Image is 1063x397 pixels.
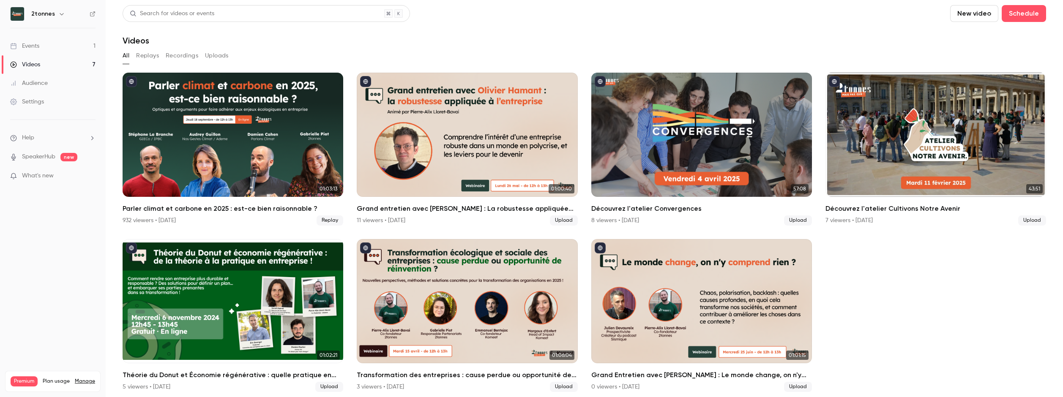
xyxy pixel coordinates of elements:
[825,73,1046,226] a: 43:51Découvrez l'atelier Cultivons Notre Avenir7 viewers • [DATE]Upload
[825,216,873,225] div: 7 viewers • [DATE]
[317,215,343,226] span: Replay
[550,215,578,226] span: Upload
[10,42,39,50] div: Events
[786,351,809,360] span: 01:01:15
[11,376,38,386] span: Premium
[784,215,812,226] span: Upload
[360,242,371,253] button: published
[60,153,77,161] span: new
[123,239,343,392] a: 01:02:21Théorie du Donut et Économie régénérative : quelle pratique en entreprise ?5 viewers • [D...
[357,216,405,225] div: 11 viewers • [DATE]
[22,152,55,161] a: SpeakerHub
[591,239,812,392] li: Grand Entretien avec Julien Devaureix : Le monde change, on n'y comprend rien ?
[950,5,998,22] button: New video
[595,76,606,87] button: published
[1002,5,1046,22] button: Schedule
[591,216,639,225] div: 8 viewers • [DATE]
[784,382,812,392] span: Upload
[1018,215,1046,226] span: Upload
[549,351,574,360] span: 01:06:04
[357,239,577,392] li: Transformation des entreprises : cause perdue ou opportunité de réinvention ?
[123,35,149,46] h1: Videos
[549,184,574,193] span: 01:00:40
[22,133,34,142] span: Help
[357,73,577,226] li: Grand entretien avec Olivier Hamant : La robustesse appliquée aux entreprises
[123,5,1046,392] section: Videos
[825,73,1046,226] li: Découvrez l'atelier Cultivons Notre Avenir
[360,76,371,87] button: published
[123,383,170,391] div: 5 viewers • [DATE]
[357,383,404,391] div: 3 viewers • [DATE]
[85,172,96,180] iframe: Noticeable Trigger
[123,73,343,226] a: 01:03:13Parler climat et carbone en 2025 : est-ce bien raisonnable ?932 viewers • [DATE]Replay
[825,204,1046,214] h2: Découvrez l'atelier Cultivons Notre Avenir
[136,49,159,63] button: Replays
[10,60,40,69] div: Videos
[123,204,343,214] h2: Parler climat et carbone en 2025 : est-ce bien raisonnable ?
[357,73,577,226] a: 01:00:40Grand entretien avec [PERSON_NAME] : La robustesse appliquée aux entreprises11 viewers •...
[591,73,812,226] a: 57:08Découvrez l'atelier Convergences8 viewers • [DATE]Upload
[591,239,812,392] a: 01:01:15Grand Entretien avec [PERSON_NAME] : Le monde change, on n'y comprend rien ?0 viewers • [...
[205,49,229,63] button: Uploads
[357,370,577,380] h2: Transformation des entreprises : cause perdue ou opportunité de réinvention ?
[591,73,812,226] li: Découvrez l'atelier Convergences
[43,378,70,385] span: Plan usage
[75,378,95,385] a: Manage
[123,239,343,392] li: Théorie du Donut et Économie régénérative : quelle pratique en entreprise ?
[123,49,129,63] button: All
[591,204,812,214] h2: Découvrez l'atelier Convergences
[317,184,340,193] span: 01:03:13
[123,370,343,380] h2: Théorie du Donut et Économie régénérative : quelle pratique en entreprise ?
[22,171,54,180] span: What's new
[10,79,48,87] div: Audience
[123,73,343,226] li: Parler climat et carbone en 2025 : est-ce bien raisonnable ?
[166,49,198,63] button: Recordings
[550,382,578,392] span: Upload
[791,184,809,193] span: 57:08
[357,239,577,392] a: 01:06:04Transformation des entreprises : cause perdue ou opportunité de réinvention ?3 viewers • ...
[357,204,577,214] h2: Grand entretien avec [PERSON_NAME] : La robustesse appliquée aux entreprises
[123,73,1046,392] ul: Videos
[10,98,44,106] div: Settings
[126,76,137,87] button: published
[130,9,214,18] div: Search for videos or events
[123,216,176,225] div: 932 viewers • [DATE]
[595,242,606,253] button: published
[317,351,340,360] span: 01:02:21
[1026,184,1043,193] span: 43:51
[591,370,812,380] h2: Grand Entretien avec [PERSON_NAME] : Le monde change, on n'y comprend rien ?
[11,7,24,21] img: 2tonnes
[591,383,639,391] div: 0 viewers • [DATE]
[126,242,137,253] button: published
[829,76,840,87] button: published
[31,10,55,18] h6: 2tonnes
[10,133,96,142] li: help-dropdown-opener
[315,382,343,392] span: Upload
